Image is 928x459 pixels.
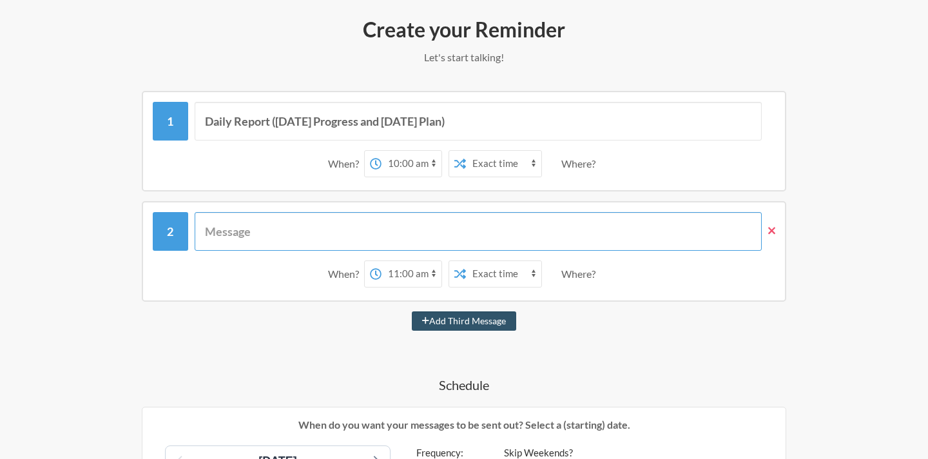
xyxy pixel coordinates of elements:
div: When? [328,150,364,177]
div: When? [328,260,364,288]
h2: Create your Reminder [90,16,838,43]
button: Add Third Message [412,311,516,331]
p: Let's start talking! [90,50,838,65]
h4: Schedule [90,376,838,394]
div: Where? [561,260,601,288]
input: Message [195,212,762,251]
p: When do you want your messages to be sent out? Select a (starting) date. [152,417,776,433]
input: Message [195,102,762,141]
div: Where? [561,150,601,177]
